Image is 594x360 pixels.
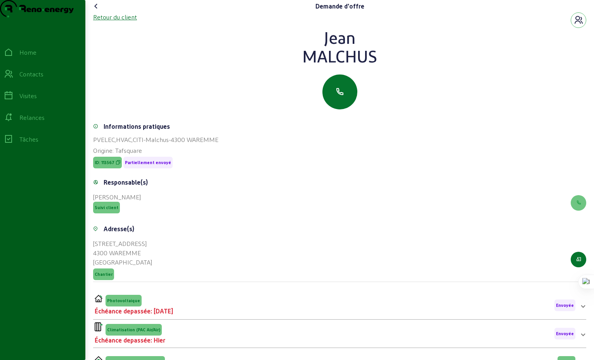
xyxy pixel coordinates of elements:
span: ID: 113567 [95,160,114,165]
span: Chantier [95,272,113,277]
mat-expansion-panel-header: PVELECPhotovoltaiqueÉchéance depassée: [DATE]Envoyée [93,294,586,316]
mat-expansion-panel-header: HVACClimatisation (PAC Air/Air)Échéance depassée: HierEnvoyée [93,323,586,344]
div: Origine: Tafsquare [93,146,586,155]
div: Demande d'offre [315,2,364,11]
div: Jean [93,28,586,47]
div: 4300 WAREMME [93,248,152,258]
div: PVELEC,HVAC,CITI-Malchus-4300 WAREMME [93,135,586,144]
div: Informations pratiques [104,122,170,131]
div: Contacts [19,69,43,79]
img: HVAC [95,322,102,331]
div: Adresse(s) [104,224,134,234]
div: Échéance depassée: Hier [95,336,165,345]
div: [STREET_ADDRESS] [93,239,152,248]
span: Suivi client [95,205,118,210]
div: Retour du client [93,12,137,22]
div: Relances [19,113,45,122]
span: Partiellement envoyé [125,160,171,165]
div: Échéance depassée: [DATE] [95,306,173,316]
span: Climatisation (PAC Air/Air) [107,327,160,332]
img: PVELEC [95,295,102,302]
div: Responsable(s) [104,178,148,187]
div: Malchus [93,47,586,65]
span: Photovoltaique [107,298,140,303]
div: [PERSON_NAME] [93,192,141,202]
div: [GEOGRAPHIC_DATA] [93,258,152,267]
span: Envoyée [556,331,574,336]
div: Home [19,48,36,57]
div: Tâches [19,135,38,144]
div: Visites [19,91,37,100]
span: Envoyée [556,303,574,308]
